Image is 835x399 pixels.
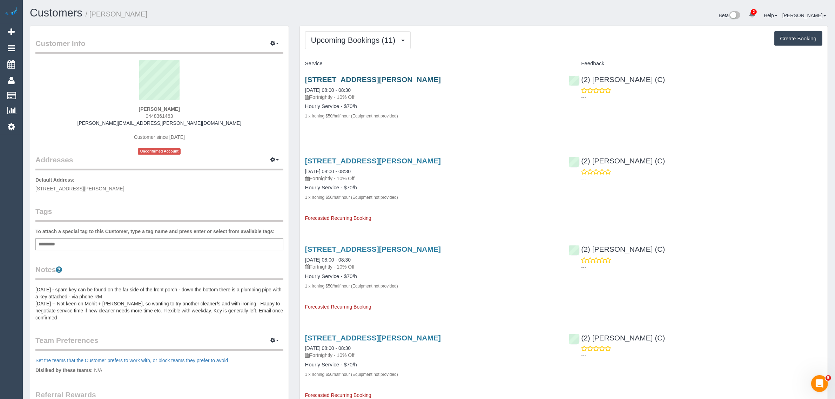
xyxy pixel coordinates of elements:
p: Fortnightly - 10% Off [305,94,559,101]
legend: Team Preferences [35,335,283,351]
p: --- [581,264,822,271]
h4: Hourly Service - $70/h [305,362,559,368]
span: N/A [94,367,102,373]
legend: Customer Info [35,38,283,54]
label: Default Address: [35,176,75,183]
h4: Hourly Service - $70/h [305,103,559,109]
p: Fortnightly - 10% Off [305,352,559,359]
h4: Hourly Service - $70/h [305,273,559,279]
a: Set the teams that the Customer prefers to work with, or block teams they prefer to avoid [35,358,228,363]
small: / [PERSON_NAME] [86,10,148,18]
a: 2 [745,7,759,22]
button: Upcoming Bookings (11) [305,31,411,49]
a: [STREET_ADDRESS][PERSON_NAME] [305,334,441,342]
a: (2) [PERSON_NAME] (C) [569,75,665,83]
span: Forecasted Recurring Booking [305,215,371,221]
iframe: Intercom live chat [811,375,828,392]
a: [PERSON_NAME] [782,13,826,18]
p: --- [581,352,822,359]
a: Help [764,13,777,18]
a: Customers [30,7,82,19]
h4: Feedback [569,61,822,67]
span: Unconfirmed Account [138,148,181,154]
p: --- [581,175,822,182]
p: --- [581,94,822,101]
a: [PERSON_NAME][EMAIL_ADDRESS][PERSON_NAME][DOMAIN_NAME] [78,120,242,126]
span: Customer since [DATE] [134,134,185,140]
a: [DATE] 08:00 - 08:30 [305,345,351,351]
img: Automaid Logo [4,7,18,17]
label: Disliked by these teams: [35,367,93,374]
span: 2 [751,9,757,15]
strong: [PERSON_NAME] [139,106,180,112]
small: 1 x Ironing $50/half hour (Equipment not provided) [305,114,398,119]
a: (2) [PERSON_NAME] (C) [569,245,665,253]
a: [DATE] 08:00 - 08:30 [305,257,351,263]
a: [STREET_ADDRESS][PERSON_NAME] [305,75,441,83]
small: 1 x Ironing $50/half hour (Equipment not provided) [305,372,398,377]
span: Forecasted Recurring Booking [305,304,371,310]
legend: Tags [35,206,283,222]
h4: Service [305,61,559,67]
span: Upcoming Bookings (11) [311,36,399,45]
p: Fortnightly - 10% Off [305,263,559,270]
span: Forecasted Recurring Booking [305,392,371,398]
span: 0448361463 [146,113,173,119]
legend: Notes [35,264,283,280]
label: To attach a special tag to this Customer, type a tag name and press enter or select from availabl... [35,228,275,235]
a: Beta [719,13,741,18]
p: Fortnightly - 10% Off [305,175,559,182]
a: (2) [PERSON_NAME] (C) [569,157,665,165]
span: [STREET_ADDRESS][PERSON_NAME] [35,186,124,191]
small: 1 x Ironing $50/half hour (Equipment not provided) [305,284,398,289]
pre: [DATE] - spare key can be found on the far side of the front porch - down the bottom there is a p... [35,286,283,321]
a: [STREET_ADDRESS][PERSON_NAME] [305,157,441,165]
button: Create Booking [774,31,822,46]
span: 5 [826,375,831,381]
a: [STREET_ADDRESS][PERSON_NAME] [305,245,441,253]
a: [DATE] 08:00 - 08:30 [305,87,351,93]
a: (2) [PERSON_NAME] (C) [569,334,665,342]
h4: Hourly Service - $70/h [305,185,559,191]
small: 1 x Ironing $50/half hour (Equipment not provided) [305,195,398,200]
img: New interface [729,11,740,20]
a: [DATE] 08:00 - 08:30 [305,169,351,174]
